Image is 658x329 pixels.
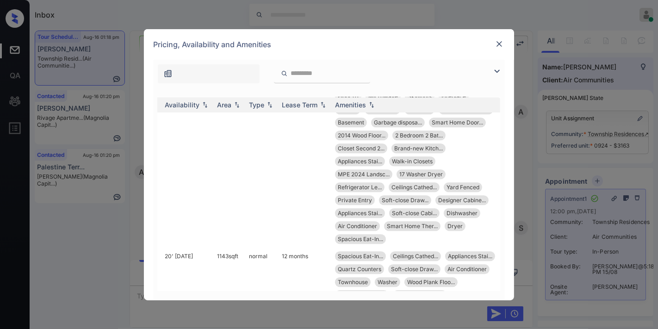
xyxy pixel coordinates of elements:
span: Basement [338,119,364,126]
span: Garbage disposa... [374,119,422,126]
img: close [495,39,504,49]
div: Availability [165,101,199,109]
span: Ceilings Cathed... [391,184,437,191]
span: Smart Home Door... [432,119,483,126]
div: Amenities [335,101,366,109]
div: Lease Term [282,101,317,109]
span: Smart Home Ther... [387,223,438,230]
img: icon-zuma [281,69,288,78]
span: Spacious Eat-In... [338,253,383,260]
td: normal [245,75,278,248]
span: Dishwasher [447,210,478,217]
img: sorting [367,101,376,108]
img: sorting [200,101,210,108]
td: 1143 sqft [213,75,245,248]
span: Private Entry [338,197,372,204]
span: Designer Cabine... [438,197,486,204]
td: 12 months [278,75,331,248]
span: Appliances Stai... [338,210,382,217]
span: Wood Plank Floo... [407,279,455,286]
span: Dryer [447,223,463,230]
span: Closet Second 2... [338,145,385,152]
span: Air Conditioner [338,223,377,230]
div: Pricing, Availability and Amenities [144,29,514,60]
div: Area [217,101,231,109]
span: Soft-close Cabi... [392,210,437,217]
img: sorting [318,101,328,108]
span: MPE 2024 Landsc... [338,171,390,178]
span: Quartz Counters [338,266,381,273]
span: Washer [378,279,397,286]
span: Air Conditioner [447,266,487,273]
span: Spacious Eat-In... [338,236,383,242]
img: icon-zuma [163,69,173,78]
span: Townhouse [338,279,368,286]
td: 21' [DATE] [161,75,213,248]
span: Appliances Stai... [448,253,492,260]
span: Appliances Stai... [338,158,382,165]
span: 17 Washer Dryer [399,171,443,178]
span: Soft-close Draw... [391,266,438,273]
span: 2 Bedroom 2 Bat... [395,132,443,139]
span: Brand-new Kitch... [394,145,443,152]
span: Walk-in Closets [392,158,433,165]
span: 2014 Wood Floor... [338,132,385,139]
img: sorting [265,101,274,108]
img: icon-zuma [491,66,503,77]
span: Soft-close Draw... [382,197,428,204]
span: Ceilings Cathed... [393,253,438,260]
span: Yard Fenced [447,184,479,191]
div: Type [249,101,264,109]
img: sorting [232,101,242,108]
span: Refrigerator Le... [338,184,382,191]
